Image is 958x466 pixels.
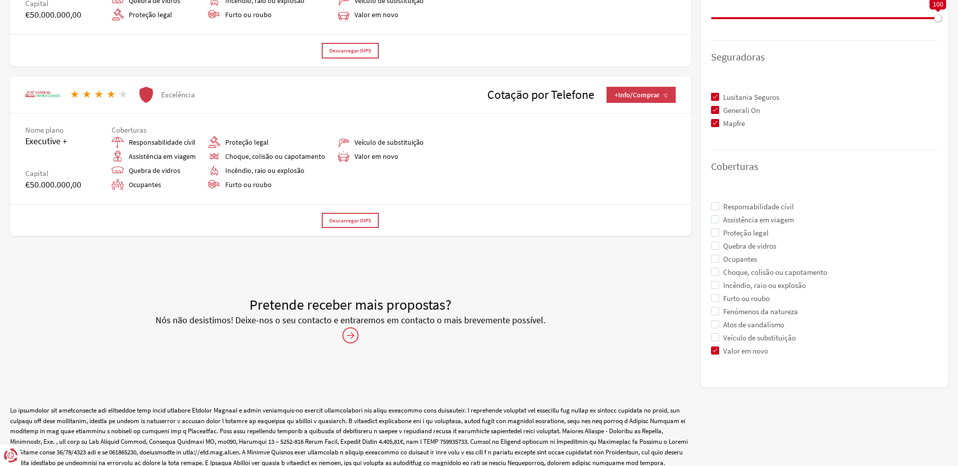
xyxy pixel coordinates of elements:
[124,152,196,160] span: Assistência em viagem
[719,242,776,250] span: Quebra de vidros
[349,11,398,19] span: Valor em novo
[607,87,676,103] button: +Info/Comprar
[25,134,81,149] p: Executive +
[719,320,784,329] span: Atos de vandalismo
[124,138,195,146] span: Responsabilidade cívil
[25,126,81,134] h5: Nome plano
[711,160,938,172] h5: Coberturas
[711,51,938,63] h5: Seguradoras
[124,181,161,189] span: Ocupantes
[220,181,272,189] span: Furto ou roubo
[719,93,779,101] span: Lusitania Seguros
[615,91,668,99] span: +Info/Comprar
[329,217,371,224] span: Descarregar DIPS
[329,47,371,54] span: Descarregar DIPS
[322,213,379,228] button: Descarregar DIPS
[719,346,768,355] span: Valor em novo
[719,307,798,316] span: Fenómenos da natureza
[25,178,81,192] p: €50.000.000,00
[719,281,806,289] span: Incêndio, raio ou explosão
[220,138,269,146] span: Proteção legal
[124,166,180,174] span: Quebra de vidros
[719,119,745,128] span: Mapfre
[349,138,424,146] span: Veículo de substituição
[51,313,650,328] p: Nós não desistimos! Deixe-nos o seu contacto e entraremos em contacto o mais brevemente possível.
[487,88,594,102] h5: Cotação por Telefone
[124,11,172,19] span: Proteção legal
[25,169,81,178] h5: Capital
[719,202,794,211] span: Responsabilidade cívil
[719,228,769,237] span: Proteção legal
[220,152,325,160] span: Choque, colisão ou capotamento
[719,255,757,263] span: Ocupantes
[153,89,195,101] p: Excelência
[719,333,796,342] span: Veículo de substituição
[719,294,770,303] span: Furto ou roubo
[220,166,305,174] span: Incêndio, raio ou explosão
[719,268,827,276] span: Choque, colisão ou capotamento
[220,11,272,19] span: Furto ou roubo
[322,43,379,59] button: Descarregar DIPS
[51,297,650,313] h4: Pretende receber mais propostas?
[25,91,61,97] img: Generali On
[349,152,398,160] span: Valor em novo
[719,215,794,224] span: Assistência em viagem
[112,126,436,134] h5: Coberturas
[719,106,760,114] span: Generali On
[25,8,81,22] p: €50.000.000,00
